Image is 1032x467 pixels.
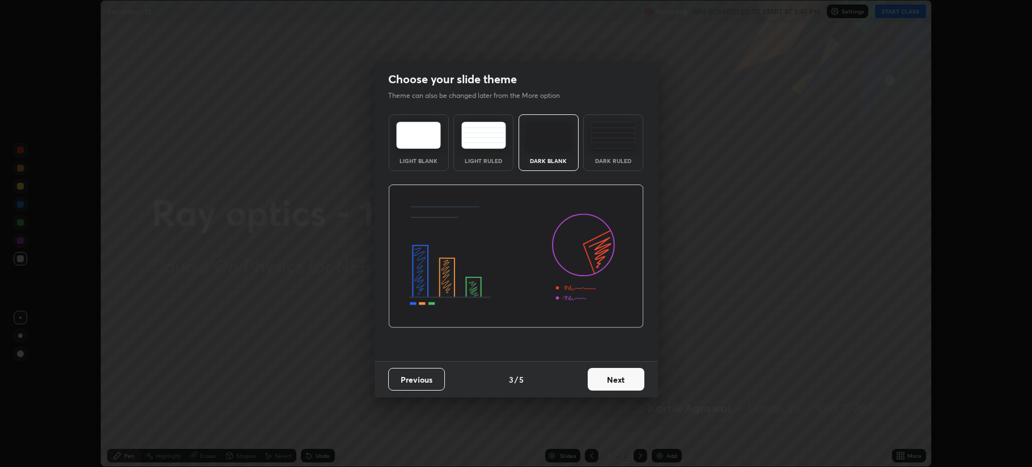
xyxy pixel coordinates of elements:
div: Light Blank [396,158,441,164]
img: lightTheme.e5ed3b09.svg [396,122,441,149]
div: Light Ruled [461,158,506,164]
button: Next [588,368,644,391]
h4: / [515,374,518,385]
h4: 3 [509,374,513,385]
div: Dark Blank [526,158,571,164]
img: darkTheme.f0cc69e5.svg [526,122,571,149]
h4: 5 [519,374,524,385]
img: lightRuledTheme.5fabf969.svg [461,122,506,149]
div: Dark Ruled [591,158,636,164]
button: Previous [388,368,445,391]
img: darkThemeBanner.d06ce4a2.svg [388,185,644,328]
p: Theme can also be changed later from the More option [388,91,572,101]
img: darkRuledTheme.de295e13.svg [591,122,636,149]
h2: Choose your slide theme [388,72,517,87]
